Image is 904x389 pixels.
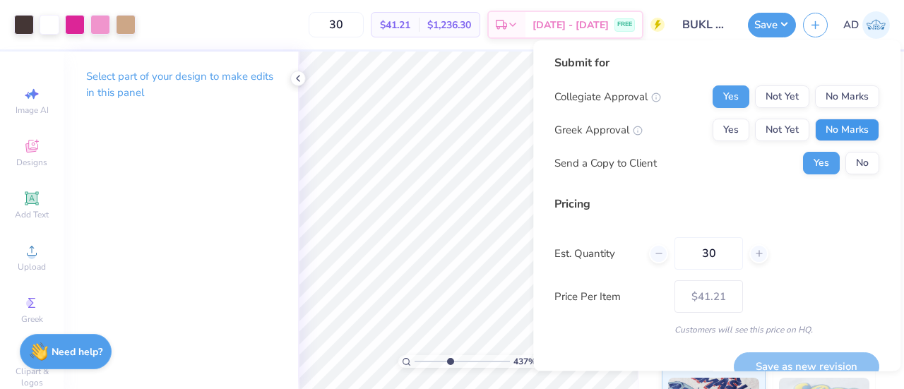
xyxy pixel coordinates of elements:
[713,85,749,108] button: Yes
[748,13,796,37] button: Save
[554,323,879,336] div: Customers will see this price on HQ.
[380,18,410,32] span: $41.21
[672,11,741,39] input: Untitled Design
[843,17,859,33] span: AD
[554,246,638,262] label: Est. Quantity
[427,18,471,32] span: $1,236.30
[617,20,632,30] span: FREE
[554,289,664,305] label: Price Per Item
[15,209,49,220] span: Add Text
[755,119,809,141] button: Not Yet
[7,366,56,388] span: Clipart & logos
[16,157,47,168] span: Designs
[16,104,49,116] span: Image AI
[309,12,364,37] input: – –
[815,85,879,108] button: No Marks
[755,85,809,108] button: Not Yet
[554,122,643,138] div: Greek Approval
[674,237,743,270] input: – –
[52,345,102,359] strong: Need help?
[554,54,879,71] div: Submit for
[845,152,879,174] button: No
[713,119,749,141] button: Yes
[554,89,661,105] div: Collegiate Approval
[86,68,275,101] p: Select part of your design to make edits in this panel
[513,355,536,368] span: 437 %
[21,313,43,325] span: Greek
[554,196,879,213] div: Pricing
[862,11,890,39] img: Ava Dee
[533,18,609,32] span: [DATE] - [DATE]
[803,152,840,174] button: Yes
[843,11,890,39] a: AD
[815,119,879,141] button: No Marks
[18,261,46,273] span: Upload
[554,155,657,172] div: Send a Copy to Client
